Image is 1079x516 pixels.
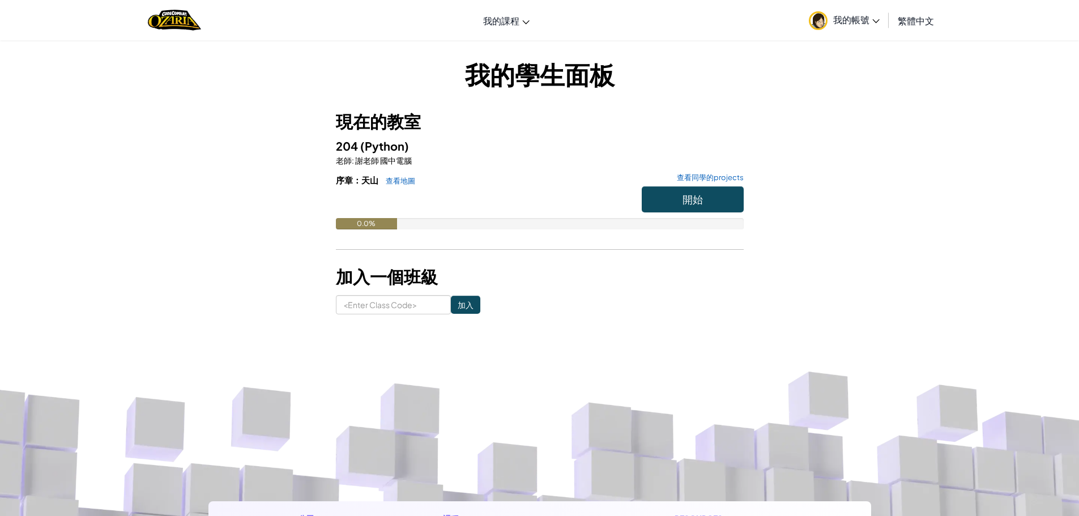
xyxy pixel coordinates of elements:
[683,193,703,206] span: 開始
[336,139,360,153] span: 204
[671,174,744,181] a: 查看同學的projects
[803,2,885,38] a: 我的帳號
[892,5,940,36] a: 繁體中文
[898,15,934,27] span: 繁體中文
[477,5,535,36] a: 我的課程
[451,296,480,314] input: 加入
[642,186,744,212] button: 開始
[148,8,201,32] a: Ozaria by CodeCombat logo
[336,109,744,134] h3: 現在的教室
[336,218,397,229] div: 0.0%
[148,8,201,32] img: Home
[336,264,744,289] h3: 加入一個班級
[352,155,354,165] span: :
[380,176,415,185] a: 查看地圖
[833,14,880,25] span: 我的帳號
[336,155,352,165] span: 老師
[483,15,519,27] span: 我的課程
[809,11,828,30] img: avatar
[336,57,744,92] h1: 我的學生面板
[336,295,451,314] input: <Enter Class Code>
[354,155,412,165] span: 謝老師 國中電腦
[336,174,380,185] span: 序章：天山
[360,139,409,153] span: (Python)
